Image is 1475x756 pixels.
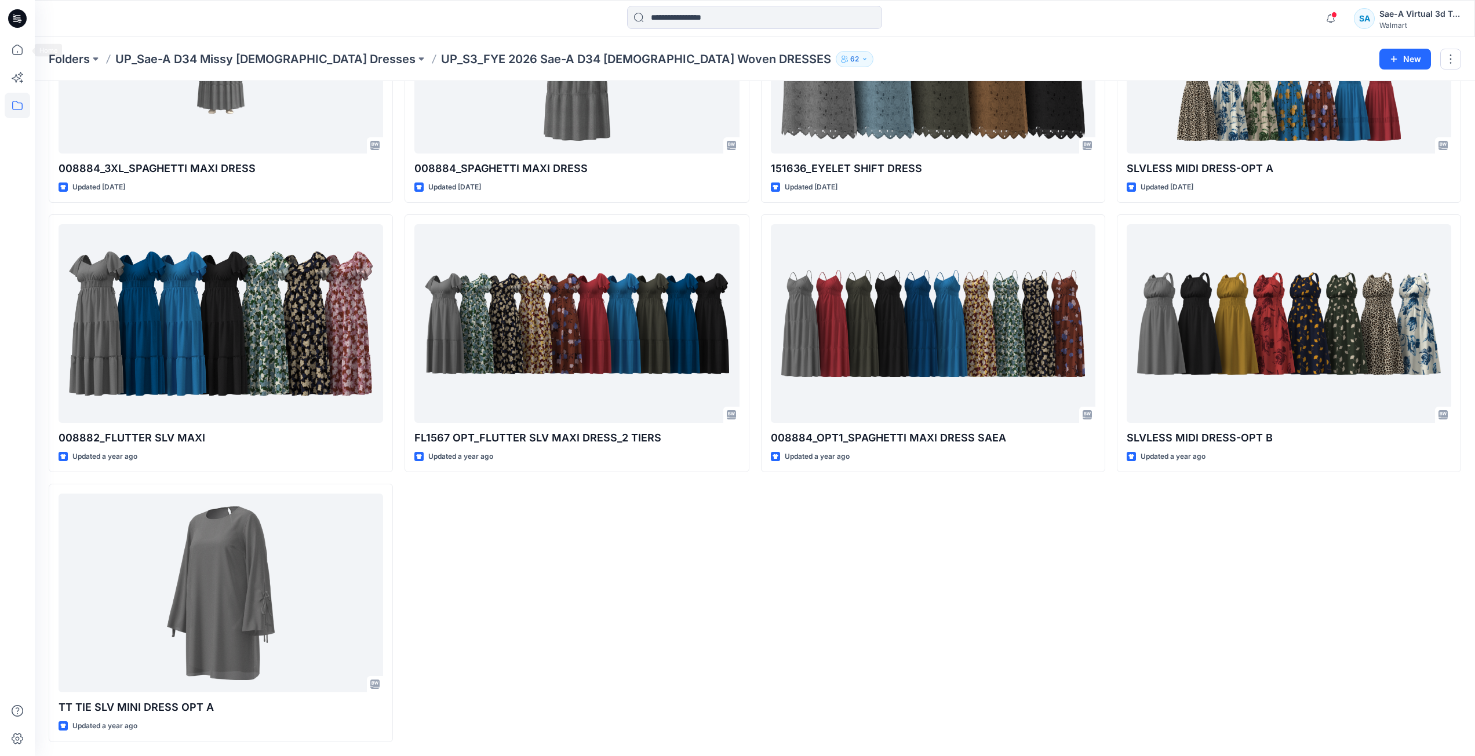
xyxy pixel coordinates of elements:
[414,430,739,446] p: FL1567 OPT_FLUTTER SLV MAXI DRESS_2 TIERS
[850,53,859,65] p: 62
[785,451,850,463] p: Updated a year ago
[59,494,383,692] a: TT TIE SLV MINI DRESS OPT A
[59,430,383,446] p: 008﻿882_FLUTTER SLV MAXI
[1141,451,1206,463] p: Updated a year ago
[771,160,1095,177] p: 151636_EYELET SHIFT DRESS
[441,51,831,67] p: UP_S3_FYE 2026 Sae-A D34 [DEMOGRAPHIC_DATA] Woven DRESSES
[1379,21,1461,30] div: Walmart
[771,224,1095,423] a: 008884_OPT1_SPAGHETTI MAXI DRESS SAEA
[1127,160,1451,177] p: SLVLESS MIDI DRESS-OPT A
[72,181,125,193] p: Updated [DATE]
[59,699,383,715] p: TT TIE SLV MINI DRESS OPT A
[428,181,481,193] p: Updated [DATE]
[1141,181,1193,193] p: Updated [DATE]
[1127,224,1451,423] a: SLVLESS MIDI DRESS-OPT B
[785,181,837,193] p: Updated [DATE]
[72,451,137,463] p: Updated a year ago
[59,224,383,423] a: 008 882_FLUTTER SLV MAXI
[72,720,137,732] p: Updated a year ago
[414,224,739,423] a: FL1567 OPT_FLUTTER SLV MAXI DRESS_2 TIERS
[1127,430,1451,446] p: SLVLESS MIDI DRESS-OPT B
[414,160,739,177] p: 008884_SPAGHETTI MAXI DRESS
[771,430,1095,446] p: 008884_OPT1_SPAGHETTI MAXI DRESS SAEA
[59,160,383,177] p: 008884_3XL_SPAGHETTI MAXI DRESS
[836,51,873,67] button: 62
[428,451,493,463] p: Updated a year ago
[49,51,90,67] a: Folders
[1379,7,1461,21] div: Sae-A Virtual 3d Team
[115,51,416,67] a: UP_Sae-A D34 Missy [DEMOGRAPHIC_DATA] Dresses
[1379,49,1431,70] button: New
[1354,8,1375,29] div: SA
